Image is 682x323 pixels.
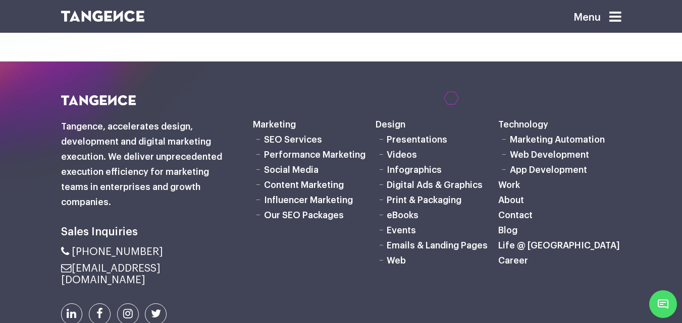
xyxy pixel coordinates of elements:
[387,196,461,205] a: Print & Packaging
[387,180,483,189] a: Digital Ads & Graphics
[264,150,365,159] a: Performance Marketing
[510,150,589,159] a: Web Development
[387,165,442,174] a: Infographics
[498,241,620,250] a: Life @ [GEOGRAPHIC_DATA]
[264,165,319,174] a: Social Media
[264,196,353,205] a: Influencer Marketing
[387,226,416,235] a: Events
[498,117,621,132] h6: Technology
[387,150,417,159] a: Videos
[510,165,587,174] a: App Development
[61,263,161,285] a: [EMAIL_ADDRESS][DOMAIN_NAME]
[253,117,376,132] h6: Marketing
[387,256,406,265] a: Web
[498,226,517,235] a: Blog
[510,135,605,144] a: Marketing Automation
[387,241,488,250] a: Emails & Landing Pages
[61,246,163,257] a: [PHONE_NUMBER]
[498,180,520,189] a: Work
[387,135,447,144] a: Presentations
[61,119,238,210] h6: Tangence, accelerates design, development and digital marketing execution. We deliver unprecedent...
[387,211,418,220] a: eBooks
[498,211,533,220] a: Contact
[264,180,344,189] a: Content Marketing
[72,246,163,257] span: [PHONE_NUMBER]
[649,290,677,318] span: Chat Widget
[264,211,344,220] a: Our SEO Packages
[264,135,322,144] a: SEO Services
[498,196,524,205] a: About
[61,223,238,241] h6: Sales Inquiries
[376,117,498,132] h6: Design
[498,256,528,265] a: Career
